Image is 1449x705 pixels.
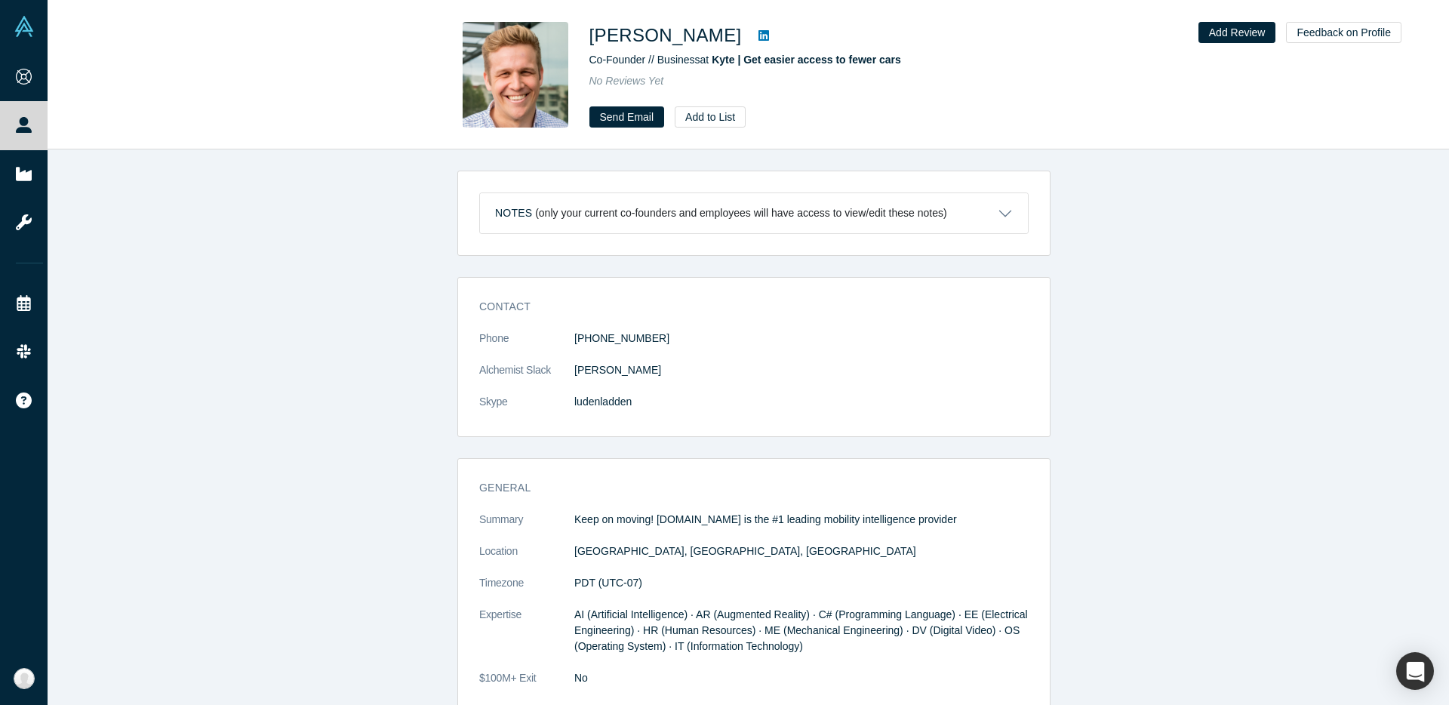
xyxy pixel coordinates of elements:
[574,332,669,344] a: [PHONE_NUMBER]
[479,543,574,575] dt: Location
[480,193,1028,233] button: Notes (only your current co-founders and employees will have access to view/edit these notes)
[589,54,901,66] span: Co-Founder // Business at
[479,362,574,394] dt: Alchemist Slack
[712,54,901,66] a: Kyte | Get easier access to fewer cars
[14,668,35,689] img: Suhan Lee's Account
[589,22,742,49] h1: [PERSON_NAME]
[495,205,532,221] h3: Notes
[479,331,574,362] dt: Phone
[479,299,1008,315] h3: Contact
[574,362,1029,378] dd: [PERSON_NAME]
[589,106,665,128] a: Send Email
[1286,22,1401,43] button: Feedback on Profile
[574,394,1029,410] dd: ludenladden
[479,575,574,607] dt: Timezone
[589,75,664,87] span: No Reviews Yet
[479,480,1008,496] h3: General
[463,22,568,128] img: Ludwig Schönack's Profile Image
[574,670,1029,686] dd: No
[14,16,35,37] img: Alchemist Vault Logo
[574,608,1028,652] span: AI (Artificial Intelligence) · AR (Augmented Reality) · C# (Programming Language) · EE (Electrica...
[574,512,1029,528] p: Keep on moving! [DOMAIN_NAME] is the #1 leading mobility intelligence provider
[479,670,574,702] dt: $100M+ Exit
[479,394,574,426] dt: Skype
[479,607,574,670] dt: Expertise
[574,575,1029,591] dd: PDT (UTC-07)
[479,512,574,543] dt: Summary
[574,543,1029,559] dd: [GEOGRAPHIC_DATA], [GEOGRAPHIC_DATA], [GEOGRAPHIC_DATA]
[1198,22,1276,43] button: Add Review
[675,106,746,128] button: Add to List
[535,207,947,220] p: (only your current co-founders and employees will have access to view/edit these notes)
